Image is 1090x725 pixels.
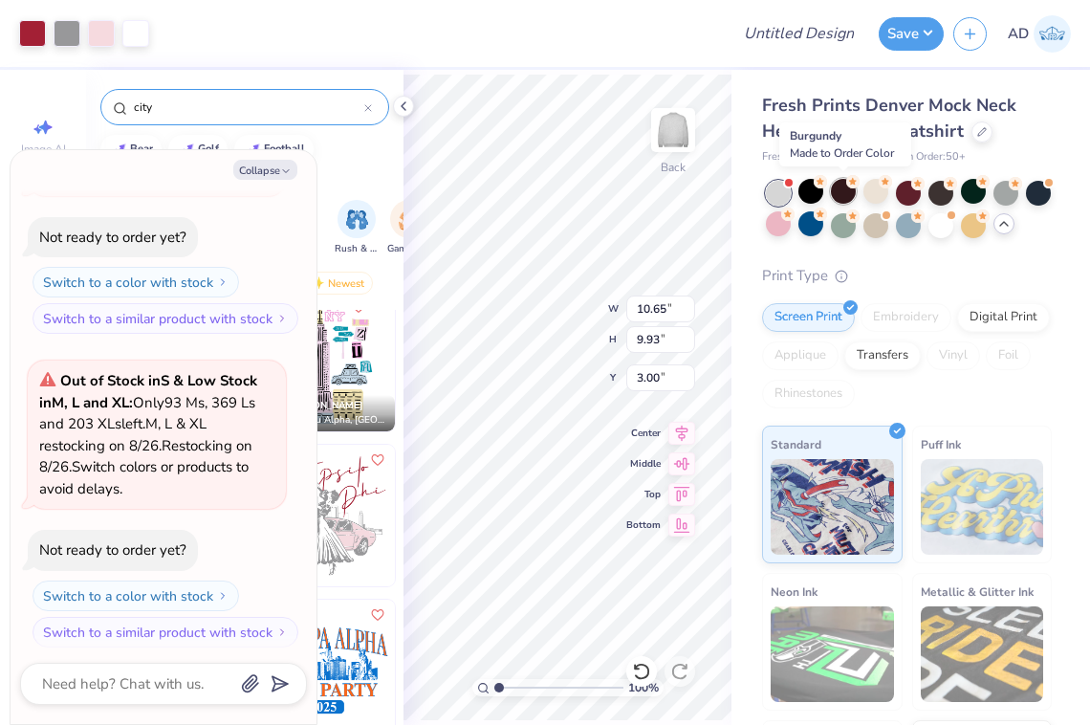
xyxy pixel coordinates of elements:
[879,17,944,51] button: Save
[921,606,1044,702] img: Metallic & Glitter Ink
[394,445,535,586] img: e2cf3bd4-e717-4a04-965a-a5c14e327a9e
[300,272,373,295] div: Newest
[276,313,288,324] img: Switch to a similar product with stock
[771,434,821,454] span: Standard
[33,581,239,611] button: Switch to a color with stock
[762,341,839,370] div: Applique
[626,488,661,501] span: Top
[771,582,817,602] span: Neon Ink
[33,303,298,334] button: Switch to a similar product with stock
[39,371,257,498] span: Only 93 Ms, 369 Ls and 203 XLs left. M, L & XL restocking on 8/26. Restocking on 8/26. Switch col...
[253,445,395,586] img: b8e373cf-a335-4d6f-8bc8-e565691d8adc
[779,122,911,166] div: Burgundy
[234,135,314,164] button: football
[33,617,298,648] button: Switch to a similar product with stock
[39,540,186,560] div: Not ready to order yet?
[921,434,961,454] span: Puff Ink
[198,143,219,154] div: golf
[394,290,535,431] img: 1478e889-8338-4107-b651-09cb5a7c89c7
[217,590,229,602] img: Switch to a color with stock
[39,371,257,412] strong: & Low Stock in M, L and XL :
[729,14,869,53] input: Untitled Design
[1008,15,1071,53] a: AD
[276,626,288,638] img: Switch to a similar product with stock
[771,606,894,702] img: Neon Ink
[626,457,661,471] span: Middle
[387,200,431,256] div: filter for Game Day
[368,302,380,312] span: 17
[870,149,966,165] span: Minimum Order: 50 +
[335,200,379,256] button: filter button
[790,145,894,161] span: Made to Order Color
[217,276,229,288] img: Switch to a color with stock
[762,380,855,408] div: Rhinestones
[264,143,305,154] div: football
[861,303,951,332] div: Embroidery
[771,459,894,555] img: Standard
[346,209,368,231] img: Rush & Bid Image
[957,303,1050,332] div: Digital Print
[921,582,1034,602] span: Metallic & Glitter Ink
[33,267,239,297] button: Switch to a color with stock
[335,242,379,256] span: Rush & Bid
[39,228,186,247] div: Not ready to order yet?
[762,265,1052,287] div: Print Type
[921,459,1044,555] img: Puff Ink
[1034,15,1071,53] img: Amelia Dalton
[233,160,297,180] button: Collapse
[626,518,661,532] span: Bottom
[130,143,153,154] div: bear
[253,290,395,431] img: be7e6fb3-d8c7-4611-96d2-123e208d40f4
[762,303,855,332] div: Screen Print
[284,399,363,412] span: [PERSON_NAME]
[366,604,389,626] button: Like
[60,371,173,390] strong: Out of Stock in S
[762,149,818,165] span: Fresh Prints
[335,200,379,256] div: filter for Rush & Bid
[986,341,1031,370] div: Foil
[387,200,431,256] button: filter button
[366,449,389,472] button: Like
[626,427,661,440] span: Center
[132,98,364,117] input: Try "Alpha"
[100,135,162,164] button: bear
[654,111,692,149] img: Back
[399,209,421,231] img: Game Day Image
[1008,23,1029,45] span: AD
[245,143,260,155] img: trend_line.gif
[387,242,431,256] span: Game Day
[926,341,980,370] div: Vinyl
[661,159,686,176] div: Back
[179,143,194,155] img: trend_line.gif
[111,143,126,155] img: trend_line.gif
[844,341,921,370] div: Transfers
[762,94,1016,143] span: Fresh Prints Denver Mock Neck Heavyweight Sweatshirt
[284,413,387,428] span: Zeta Tau Alpha, [GEOGRAPHIC_DATA][US_STATE] at [GEOGRAPHIC_DATA]
[628,679,659,696] span: 100 %
[21,142,66,157] span: Image AI
[168,135,228,164] button: golf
